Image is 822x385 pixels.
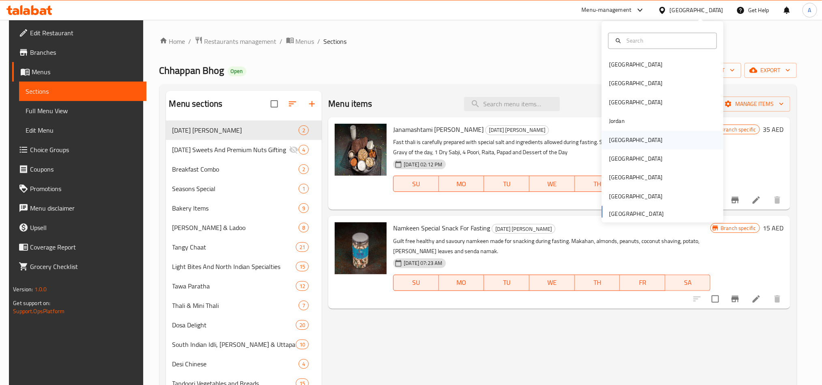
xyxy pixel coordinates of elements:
[166,257,322,276] div: Light Bites And North Indian Specialties15
[26,86,140,96] span: Sections
[299,166,308,173] span: 2
[751,65,790,75] span: export
[400,259,445,267] span: [DATE] 07:23 AM
[609,136,663,144] div: [GEOGRAPHIC_DATA]
[172,340,296,349] div: South Indian Idli, Vada & Uttapam
[582,5,632,15] div: Menu-management
[296,242,309,252] div: items
[12,159,146,179] a: Coupons
[717,126,759,133] span: Branch specific
[12,23,146,43] a: Edit Restaurant
[442,277,481,288] span: MO
[172,184,299,194] div: Seasons Special
[13,284,33,295] span: Version:
[768,190,787,210] button: delete
[228,67,246,76] div: Open
[751,294,761,304] a: Edit menu item
[19,82,146,101] a: Sections
[13,298,50,308] span: Get support on:
[299,184,309,194] div: items
[159,61,224,80] span: Chhappan Bhog
[172,242,296,252] span: Tangy Chaat
[393,137,710,157] p: Fast thali is carefully prepared with special salt and ingredients allowed during fasting. Sweet ...
[19,120,146,140] a: Edit Menu
[299,204,308,212] span: 9
[609,98,663,107] div: [GEOGRAPHIC_DATA]
[12,218,146,237] a: Upsell
[751,195,761,205] a: Edit menu item
[172,359,299,369] span: Desi Chinese
[166,237,322,257] div: Tangy Chaat21
[529,275,575,291] button: WE
[299,359,309,369] div: items
[763,124,784,135] h6: 35 AED
[393,123,484,136] span: Janamashtami [PERSON_NAME]
[299,224,308,232] span: 8
[296,262,309,271] div: items
[623,277,662,288] span: FR
[719,97,790,112] button: Manage items
[296,281,309,291] div: items
[397,178,435,190] span: SU
[166,354,322,374] div: Desi Chinese4
[169,98,223,110] h2: Menu sections
[763,222,784,234] h6: 15 AED
[696,65,735,75] span: import
[707,290,724,308] span: Select to update
[393,236,710,256] p: Guilt free healthy and savoury namkeen made for snacking during fasting. Makahan, almonds, peanut...
[172,340,296,349] span: South Indian Idli, [PERSON_NAME] & Uttapam
[609,60,663,69] div: [GEOGRAPHIC_DATA]
[19,101,146,120] a: Full Menu View
[725,190,745,210] button: Branch-specific-item
[12,62,146,82] a: Menus
[166,159,322,179] div: Breakfast Combo2
[12,140,146,159] a: Choice Groups
[529,176,575,192] button: WE
[745,63,797,78] button: export
[12,43,146,62] a: Branches
[12,237,146,257] a: Coverage Report
[717,224,759,232] span: Branch specific
[166,218,322,237] div: [PERSON_NAME] & Ladoo8
[726,99,784,109] span: Manage items
[195,36,277,47] a: Restaurants management
[172,125,299,135] span: [DATE] [PERSON_NAME]
[299,145,309,155] div: items
[12,198,146,218] a: Menu disclaimer
[487,277,526,288] span: TU
[172,203,299,213] span: Bakery Items
[486,125,549,135] span: [DATE] [PERSON_NAME]
[296,321,308,329] span: 20
[30,164,140,174] span: Coupons
[296,37,314,46] span: Menus
[296,282,308,290] span: 12
[609,79,663,88] div: [GEOGRAPHIC_DATA]
[328,98,372,110] h2: Menu items
[32,67,140,77] span: Menus
[166,315,322,335] div: Dosa Delight20
[302,94,322,114] button: Add section
[280,37,283,46] li: /
[492,224,555,234] span: [DATE] [PERSON_NAME]
[172,164,299,174] div: Breakfast Combo
[665,275,711,291] button: SA
[299,360,308,368] span: 4
[12,179,146,198] a: Promotions
[228,68,246,75] span: Open
[30,223,140,232] span: Upsell
[439,275,484,291] button: MO
[34,284,47,295] span: 1.0.0
[166,296,322,315] div: Thali & Mini Thali7
[299,164,309,174] div: items
[609,155,663,163] div: [GEOGRAPHIC_DATA]
[299,127,308,134] span: 2
[397,277,435,288] span: SU
[172,262,296,271] div: Light Bites And North Indian Specialties
[296,263,308,271] span: 15
[286,36,314,47] a: Menus
[266,95,283,112] span: Select all sections
[578,277,617,288] span: TH
[623,36,712,45] input: Search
